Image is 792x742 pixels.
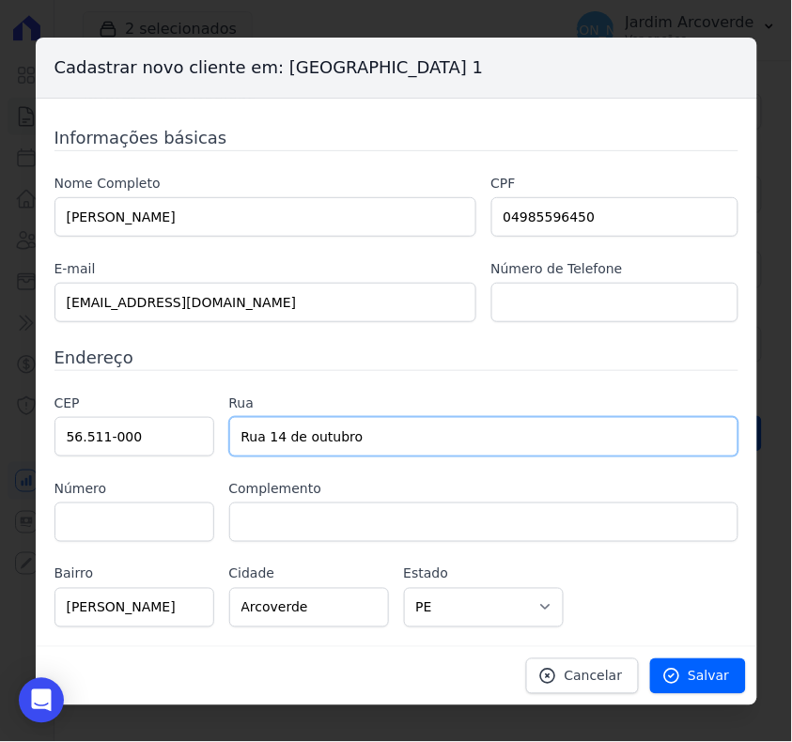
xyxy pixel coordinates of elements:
[36,38,757,99] h3: Cadastrar novo cliente em: [GEOGRAPHIC_DATA] 1
[54,259,476,279] label: E-mail
[229,394,738,413] label: Rua
[650,658,746,694] a: Salvar
[229,564,389,584] label: Cidade
[54,394,214,413] label: CEP
[491,259,738,279] label: Número de Telefone
[229,479,738,499] label: Complemento
[565,667,623,686] span: Cancelar
[54,345,738,370] h3: Endereço
[526,658,639,694] a: Cancelar
[54,564,214,584] label: Bairro
[491,174,738,193] label: CPF
[54,417,214,456] input: 00.000-000
[54,174,476,193] label: Nome Completo
[54,125,738,150] h3: Informações básicas
[54,479,214,499] label: Número
[404,564,564,584] label: Estado
[19,678,64,723] div: Open Intercom Messenger
[689,667,730,686] span: Salvar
